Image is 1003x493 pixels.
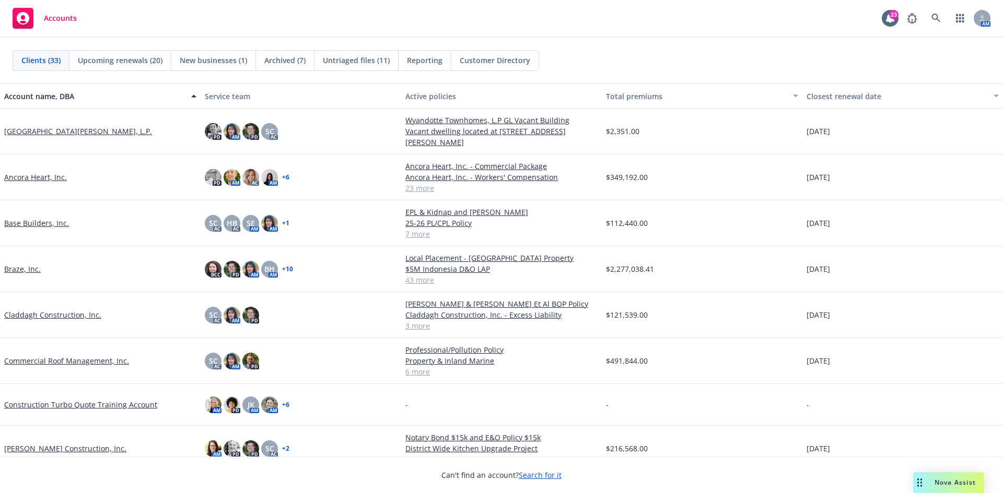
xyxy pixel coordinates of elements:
img: photo [224,307,240,323]
span: [DATE] [807,443,830,454]
span: Reporting [407,55,442,66]
a: Claddagh Construction, Inc. [4,309,101,320]
span: SC [209,218,218,229]
a: + 2 [282,446,289,452]
a: Commercial Roof Management, Inc. [4,355,129,366]
span: [DATE] [807,355,830,366]
span: Can't find an account? [441,470,562,480]
span: SC [209,355,218,366]
span: [DATE] [807,218,830,229]
a: Braze, Inc. [4,263,41,274]
a: Search [926,8,947,29]
span: $2,277,038.41 [606,263,654,274]
span: - [405,399,408,410]
a: [GEOGRAPHIC_DATA][PERSON_NAME], L.P. [4,126,152,137]
a: Ancora Heart, Inc. [4,172,67,183]
a: EPL & Kidnap and [PERSON_NAME] [405,207,598,218]
img: photo [242,307,259,323]
img: photo [242,261,259,278]
span: [DATE] [807,172,830,183]
a: Switch app [950,8,971,29]
span: BH [264,263,275,274]
span: JK [248,399,254,410]
div: Active policies [405,91,598,102]
span: SC [265,443,274,454]
a: + 1 [282,220,289,226]
span: $491,844.00 [606,355,648,366]
button: Total premiums [602,83,802,109]
span: Untriaged files (11) [323,55,390,66]
span: $121,539.00 [606,309,648,320]
img: photo [224,440,240,457]
div: Service team [205,91,397,102]
a: Vacant dwelling located at [STREET_ADDRESS][PERSON_NAME] [405,126,598,148]
span: Archived (7) [264,55,306,66]
a: + 10 [282,266,293,272]
a: + 6 [282,402,289,408]
span: $2,351.00 [606,126,639,137]
a: Ancora Heart, Inc. - Workers' Compensation [405,172,598,183]
a: + 6 [282,174,289,181]
img: photo [205,261,221,278]
img: photo [242,440,259,457]
img: photo [224,353,240,369]
div: Drag to move [913,472,926,493]
button: Nova Assist [913,472,984,493]
span: Nova Assist [935,478,976,487]
span: [DATE] [807,126,830,137]
div: Closest renewal date [807,91,987,102]
a: 23 more [405,183,598,194]
a: 25-26 PL/CPL Policy [405,218,598,229]
span: SE [247,218,255,229]
span: [DATE] [807,263,830,274]
a: 3 more [405,320,598,331]
img: photo [242,123,259,140]
span: Customer Directory [460,55,530,66]
span: SC [265,126,274,137]
a: 43 more [405,274,598,285]
img: photo [224,396,240,413]
span: Accounts [44,14,77,22]
a: $5M Indonesia D&O LAP [405,263,598,274]
div: Total premiums [606,91,787,102]
span: [DATE] [807,309,830,320]
div: 23 [889,10,899,19]
img: photo [205,169,221,186]
img: photo [261,169,278,186]
span: - [606,399,609,410]
a: 6 more [405,366,598,377]
span: $216,568.00 [606,443,648,454]
span: - [807,399,809,410]
a: Base Builders, Inc. [4,218,69,229]
a: Local Placement - [GEOGRAPHIC_DATA] Property [405,252,598,263]
a: 13 more [405,454,598,465]
img: photo [224,169,240,186]
span: $112,440.00 [606,218,648,229]
button: Service team [201,83,401,109]
img: photo [205,396,221,413]
a: [PERSON_NAME] & [PERSON_NAME] Et Al BOP Policy [405,298,598,309]
span: SC [209,309,218,320]
span: Clients (33) [21,55,61,66]
a: Notary Bond $15k and E&O Policy $15k [405,432,598,443]
img: photo [261,215,278,232]
img: photo [224,123,240,140]
a: Property & Inland Marine [405,355,598,366]
a: District Wide Kitchen Upgrade Project [405,443,598,454]
div: Account name, DBA [4,91,185,102]
a: Professional/Pollution Policy [405,344,598,355]
button: Active policies [401,83,602,109]
a: Wyandotte Townhomes, L.P GL Vacant Building [405,115,598,126]
a: Search for it [519,470,562,480]
span: New businesses (1) [180,55,247,66]
a: Ancora Heart, Inc. - Commercial Package [405,161,598,172]
button: Closest renewal date [802,83,1003,109]
img: photo [261,396,278,413]
a: [PERSON_NAME] Construction, Inc. [4,443,126,454]
img: photo [242,169,259,186]
img: photo [205,123,221,140]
